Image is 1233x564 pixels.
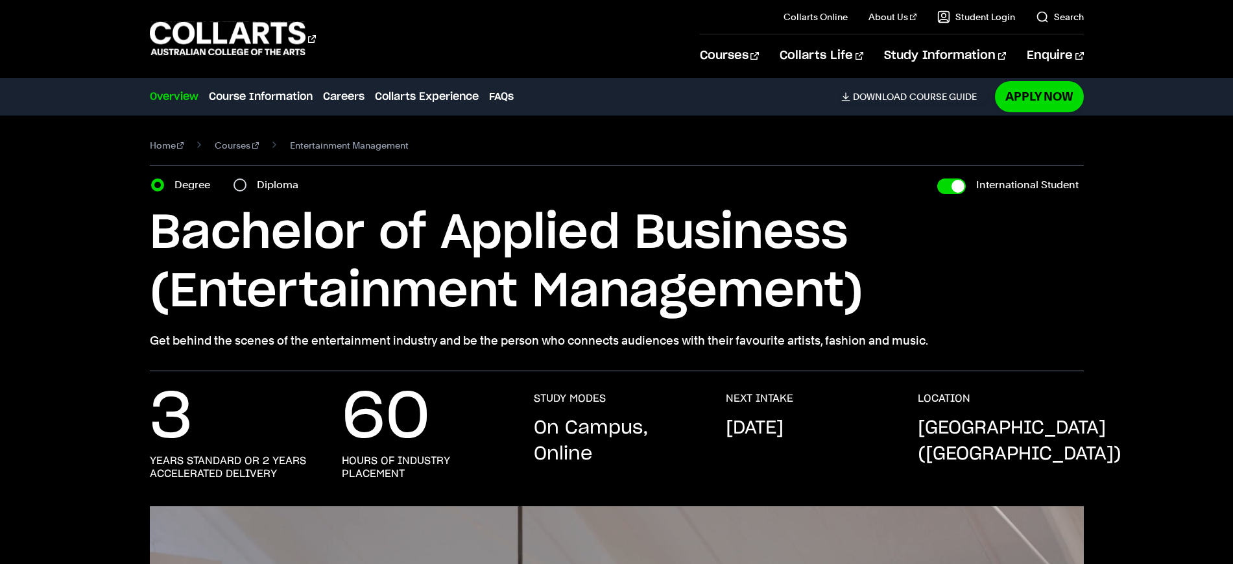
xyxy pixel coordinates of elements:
label: Degree [174,176,218,194]
a: Courses [700,34,759,77]
p: Get behind the scenes of the entertainment industry and be the person who connects audiences with... [150,332,1084,350]
h3: STUDY MODES [534,392,606,405]
span: Entertainment Management [290,136,409,154]
label: International Student [976,176,1079,194]
a: Collarts Experience [375,89,479,104]
a: Course Information [209,89,313,104]
a: Study Information [884,34,1006,77]
a: Student Login [937,10,1015,23]
a: Courses [215,136,259,154]
a: Collarts Life [780,34,863,77]
a: Careers [323,89,365,104]
a: Apply Now [995,81,1084,112]
p: [DATE] [726,415,784,441]
h3: years standard or 2 years accelerated delivery [150,454,316,480]
a: Search [1036,10,1084,23]
span: Download [853,91,907,103]
p: 3 [150,392,193,444]
a: FAQs [489,89,514,104]
label: Diploma [257,176,306,194]
h3: NEXT INTAKE [726,392,793,405]
a: About Us [868,10,916,23]
a: Home [150,136,184,154]
a: Collarts Online [784,10,848,23]
a: Overview [150,89,198,104]
h1: Bachelor of Applied Business (Entertainment Management) [150,204,1084,321]
h3: hours of industry placement [342,454,508,480]
p: 60 [342,392,430,444]
a: Enquire [1027,34,1083,77]
div: Go to homepage [150,20,316,57]
h3: LOCATION [918,392,970,405]
p: On Campus, Online [534,415,700,467]
p: [GEOGRAPHIC_DATA] ([GEOGRAPHIC_DATA]) [918,415,1121,467]
a: DownloadCourse Guide [841,91,987,103]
